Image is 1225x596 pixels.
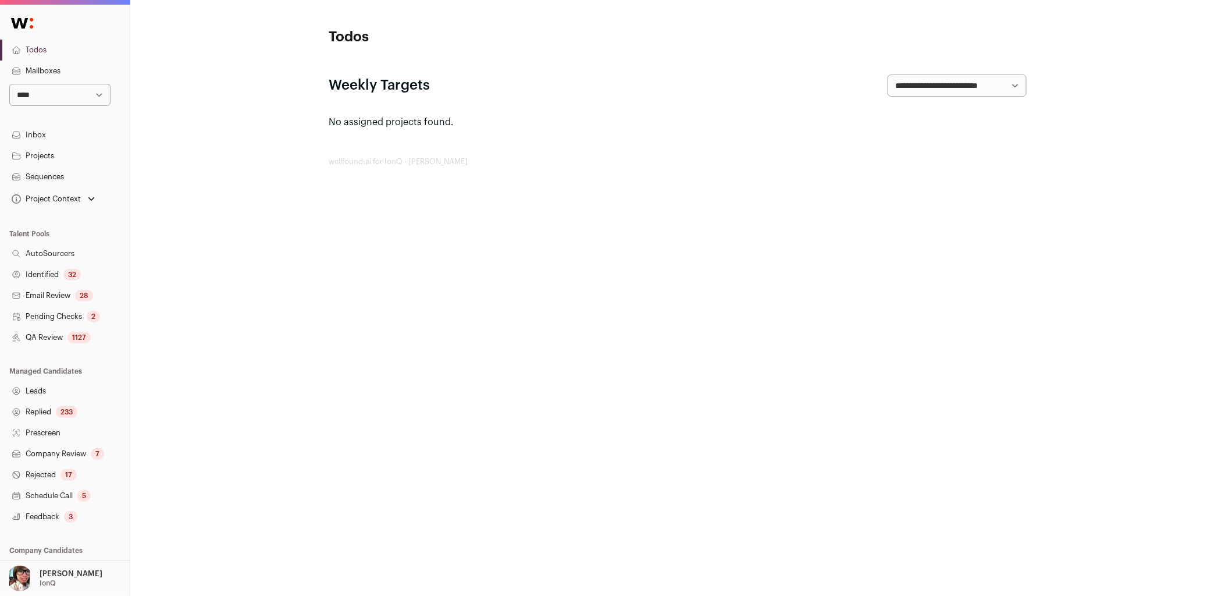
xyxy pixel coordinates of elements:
[5,12,40,35] img: Wellfound
[40,579,56,588] p: IonQ
[60,469,77,481] div: 17
[67,332,91,343] div: 1127
[5,566,105,591] button: Open dropdown
[329,157,1027,166] footer: wellfound:ai for IonQ - [PERSON_NAME]
[40,569,102,579] p: [PERSON_NAME]
[9,191,97,207] button: Open dropdown
[63,269,81,281] div: 32
[7,566,33,591] img: 14759586-medium_jpg
[56,406,77,418] div: 233
[75,290,93,301] div: 28
[64,511,77,523] div: 3
[87,311,100,322] div: 2
[91,448,104,460] div: 7
[9,194,81,204] div: Project Context
[329,115,1027,129] p: No assigned projects found.
[329,28,561,47] h1: Todos
[77,490,91,502] div: 5
[329,76,430,95] h2: Weekly Targets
